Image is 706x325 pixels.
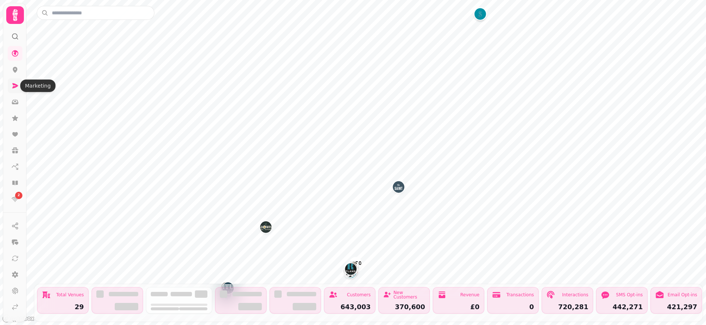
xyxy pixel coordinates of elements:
[221,282,233,296] div: Map marker
[460,293,479,297] div: Revenue
[546,304,588,310] div: 720,281
[345,263,357,275] button: The Rutland Hotel
[222,282,234,294] button: The Spiritualist Glasgow
[350,258,361,269] button: Cold Town Beer
[344,265,356,277] button: The Fountain
[18,193,20,198] span: 2
[616,293,643,297] div: SMS Opt-ins
[56,293,84,297] div: Total Venues
[668,293,697,297] div: Email Opt-ins
[350,258,361,272] div: Map marker
[393,290,425,299] div: New Customers
[383,304,425,310] div: 370,600
[345,262,357,274] button: Crave Loyalty
[346,262,357,276] div: Map marker
[506,293,534,297] div: Transactions
[345,262,357,276] div: Map marker
[20,80,56,92] div: Marketing
[8,192,22,206] a: 2
[329,304,371,310] div: 643,003
[344,265,356,279] div: Map marker
[347,262,359,273] button: The Basement
[346,262,357,274] button: The Queens Arms
[347,262,359,276] div: Map marker
[655,304,697,310] div: 421,297
[42,304,84,310] div: 29
[601,304,643,310] div: 442,271
[222,282,234,296] div: Map marker
[221,282,233,294] button: The Smoking Fox
[562,293,588,297] div: Interactions
[393,181,404,195] div: Map marker
[260,221,272,235] div: Map marker
[2,314,35,323] a: Mapbox logo
[221,282,233,296] div: Map marker
[345,263,357,277] div: Map marker
[393,181,404,193] button: The Saint
[492,304,534,310] div: 0
[438,304,479,310] div: £0
[260,221,272,233] button: The Meadowpark
[221,282,233,293] button: The Raven
[347,293,371,297] div: Customers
